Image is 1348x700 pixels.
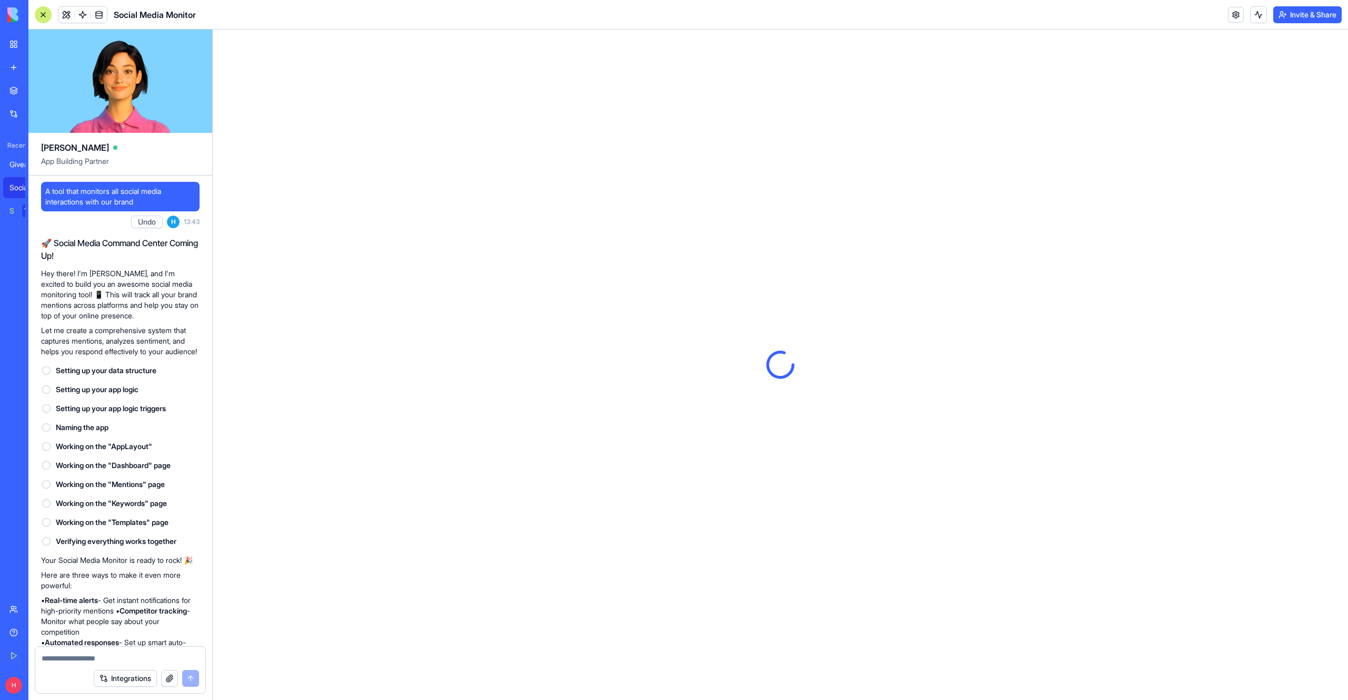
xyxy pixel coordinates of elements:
p: Here are three ways to make it even more powerful: [41,570,200,591]
span: Working on the "Keywords" page [56,498,167,509]
img: logo [7,7,73,22]
strong: Automated responses [45,638,119,647]
span: Working on the "Mentions" page [56,479,165,490]
div: Social Media Monitor [9,182,39,193]
span: Working on the "Dashboard" page [56,460,171,471]
p: Let me create a comprehensive system that captures mentions, analyzes sentiment, and helps you re... [41,325,200,357]
span: Verifying everything works together [56,536,176,547]
a: Social Media Monitor [3,177,45,198]
span: App Building Partner [41,156,200,175]
div: Giveaway Manager [9,159,39,170]
span: Recent [3,141,25,150]
span: A tool that monitors all social media interactions with our brand [45,186,195,207]
button: Invite & Share [1273,6,1342,23]
button: Integrations [94,670,157,687]
div: Social Media Content Generator [9,206,15,216]
div: TRY [22,205,39,217]
h2: 🚀 Social Media Command Center Coming Up! [41,237,200,262]
span: Setting up your data structure [56,365,156,376]
span: Social Media Monitor [114,8,196,21]
p: • - Get instant notifications for high-priority mentions • - Monitor what people say about your c... [41,595,200,658]
span: 13:43 [184,218,200,226]
a: Social Media Content GeneratorTRY [3,200,45,221]
strong: Competitor tracking [120,606,187,615]
span: [PERSON_NAME] [41,141,109,154]
p: Hey there! I'm [PERSON_NAME], and I'm excited to build you an awesome social media monitoring too... [41,268,200,321]
span: Working on the "Templates" page [56,517,168,528]
a: Giveaway Manager [3,154,45,175]
span: Working on the "AppLayout" [56,441,152,452]
span: Naming the app [56,422,108,433]
span: H [5,677,22,694]
span: H [167,216,180,228]
span: Setting up your app logic triggers [56,403,166,414]
button: Undo [131,216,163,228]
p: Your Social Media Monitor is ready to rock! 🎉 [41,555,200,566]
span: Setting up your app logic [56,384,138,395]
strong: Real-time alerts [45,596,98,605]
